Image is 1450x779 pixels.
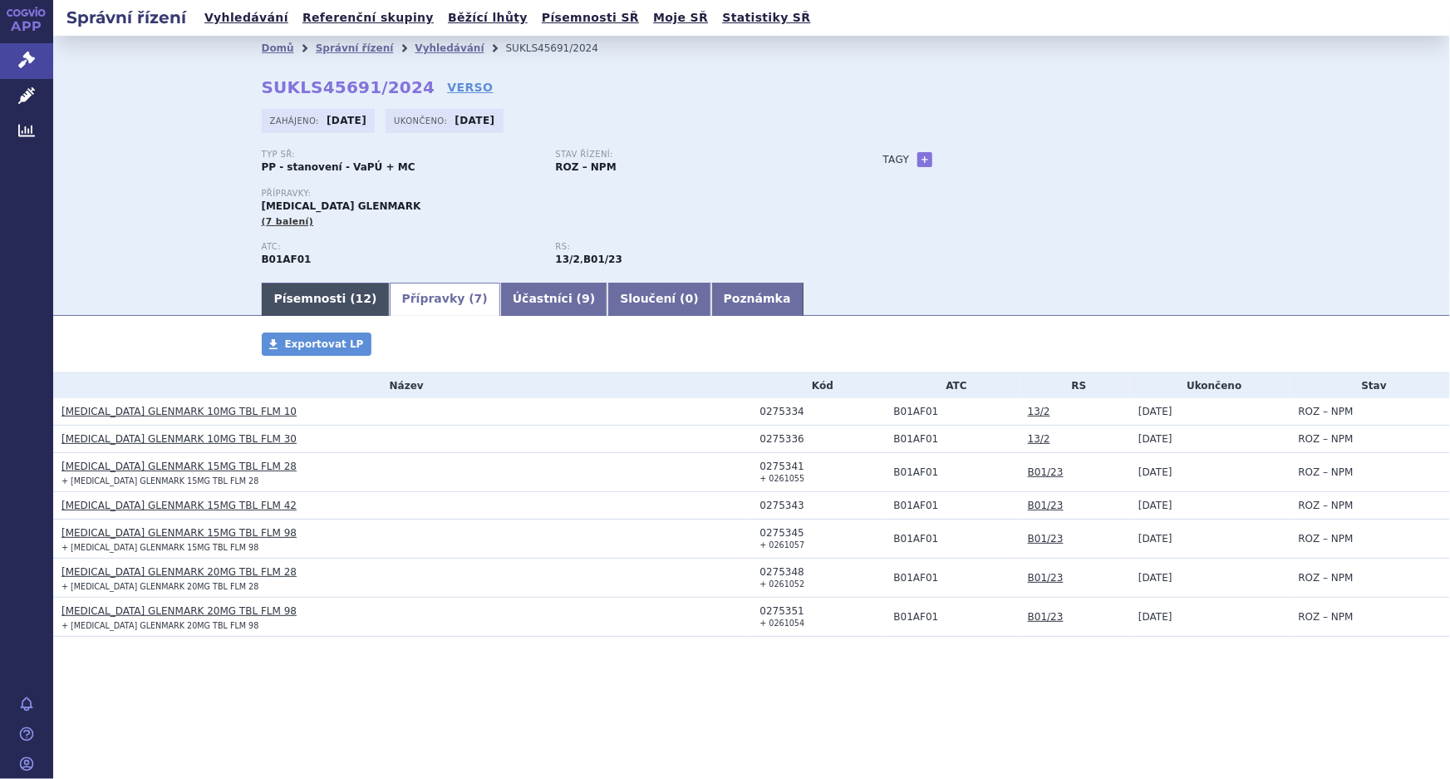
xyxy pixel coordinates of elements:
a: B01/23 [1028,611,1064,623]
a: Přípravky (7) [390,283,500,316]
td: ROZ – NPM [1290,520,1450,559]
a: Písemnosti (12) [262,283,390,316]
span: [MEDICAL_DATA] GLENMARK [262,200,421,212]
td: ROZ – NPM [1290,426,1450,453]
div: 0275334 [760,406,886,417]
td: RIVAROXABAN [886,520,1020,559]
a: [MEDICAL_DATA] GLENMARK 10MG TBL FLM 30 [61,433,297,445]
strong: gatrany a xabany vyšší síly [583,254,622,265]
div: 0275336 [760,433,886,445]
small: + [MEDICAL_DATA] GLENMARK 20MG TBL FLM 98 [61,621,258,630]
span: 7 [474,292,483,305]
a: Exportovat LP [262,333,372,356]
a: [MEDICAL_DATA] GLENMARK 15MG TBL FLM 42 [61,500,297,511]
a: [MEDICAL_DATA] GLENMARK 15MG TBL FLM 98 [61,527,297,539]
strong: SUKLS45691/2024 [262,77,435,97]
th: Název [53,373,752,398]
p: Přípravky: [262,189,850,199]
a: B01/23 [1028,500,1064,511]
a: [MEDICAL_DATA] GLENMARK 15MG TBL FLM 28 [61,461,297,472]
a: Běžící lhůty [443,7,533,29]
a: Statistiky SŘ [717,7,815,29]
a: Správní řízení [316,42,394,54]
a: B01/23 [1028,533,1064,545]
a: Domů [262,42,294,54]
a: B01/23 [1028,466,1064,478]
th: RS [1020,373,1130,398]
span: 9 [582,292,590,305]
strong: [DATE] [327,115,366,126]
a: + [917,152,932,167]
td: RIVAROXABAN [886,598,1020,637]
th: ATC [886,373,1020,398]
strong: RIVAROXABAN [262,254,312,265]
strong: ROZ – NPM [556,161,617,173]
span: [DATE] [1138,611,1172,623]
p: Stav řízení: [556,150,833,160]
th: Stav [1290,373,1450,398]
strong: léčiva k terapii nebo k profylaxi tromboembolických onemocnění, přímé inhibitory faktoru Xa a tro... [556,254,580,265]
td: ROZ – NPM [1290,453,1450,492]
a: Vyhledávání [415,42,484,54]
span: Exportovat LP [285,338,364,350]
span: 12 [356,292,371,305]
span: 0 [686,292,694,305]
th: Ukončeno [1130,373,1290,398]
p: RS: [556,242,833,252]
small: + 0261054 [760,619,805,628]
td: ROZ – NPM [1290,559,1450,598]
span: [DATE] [1138,433,1172,445]
small: + 0261052 [760,579,805,589]
span: [DATE] [1138,406,1172,417]
li: SUKLS45691/2024 [506,36,620,61]
span: (7 balení) [262,216,314,227]
th: Kód [752,373,886,398]
div: 0275351 [760,605,886,617]
a: Účastníci (9) [500,283,607,316]
small: + 0261055 [760,474,805,483]
span: Ukončeno: [394,114,450,127]
small: + 0261057 [760,540,805,550]
div: 0275341 [760,461,886,472]
small: + [MEDICAL_DATA] GLENMARK 15MG TBL FLM 98 [61,543,258,552]
a: [MEDICAL_DATA] GLENMARK 20MG TBL FLM 28 [61,566,297,578]
a: Sloučení (0) [607,283,710,316]
a: Vyhledávání [199,7,293,29]
td: RIVAROXABAN [886,453,1020,492]
div: , [556,242,850,267]
p: ATC: [262,242,539,252]
div: 0275348 [760,566,886,578]
a: 13/2 [1028,433,1050,445]
h3: Tagy [883,150,910,170]
span: [DATE] [1138,466,1172,478]
td: RIVAROXABAN [886,398,1020,426]
td: ROZ – NPM [1290,492,1450,520]
td: RIVAROXABAN [886,492,1020,520]
h2: Správní řízení [53,6,199,29]
a: 13/2 [1028,406,1050,417]
td: ROZ – NPM [1290,598,1450,637]
span: [DATE] [1138,500,1172,511]
span: [DATE] [1138,533,1172,545]
small: + [MEDICAL_DATA] GLENMARK 20MG TBL FLM 28 [61,582,258,591]
a: Písemnosti SŘ [537,7,644,29]
a: [MEDICAL_DATA] GLENMARK 10MG TBL FLM 10 [61,406,297,417]
p: Typ SŘ: [262,150,539,160]
strong: PP - stanovení - VaPÚ + MC [262,161,415,173]
a: [MEDICAL_DATA] GLENMARK 20MG TBL FLM 98 [61,605,297,617]
a: Poznámka [711,283,804,316]
div: 0275343 [760,500,886,511]
td: ROZ – NPM [1290,398,1450,426]
a: VERSO [447,79,493,96]
strong: [DATE] [455,115,494,126]
span: Zahájeno: [270,114,322,127]
small: + [MEDICAL_DATA] GLENMARK 15MG TBL FLM 28 [61,476,258,486]
a: B01/23 [1028,572,1064,584]
div: 0275345 [760,527,886,539]
td: RIVAROXABAN [886,426,1020,453]
a: Referenční skupiny [297,7,439,29]
span: [DATE] [1138,572,1172,584]
td: RIVAROXABAN [886,559,1020,598]
a: Moje SŘ [648,7,713,29]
